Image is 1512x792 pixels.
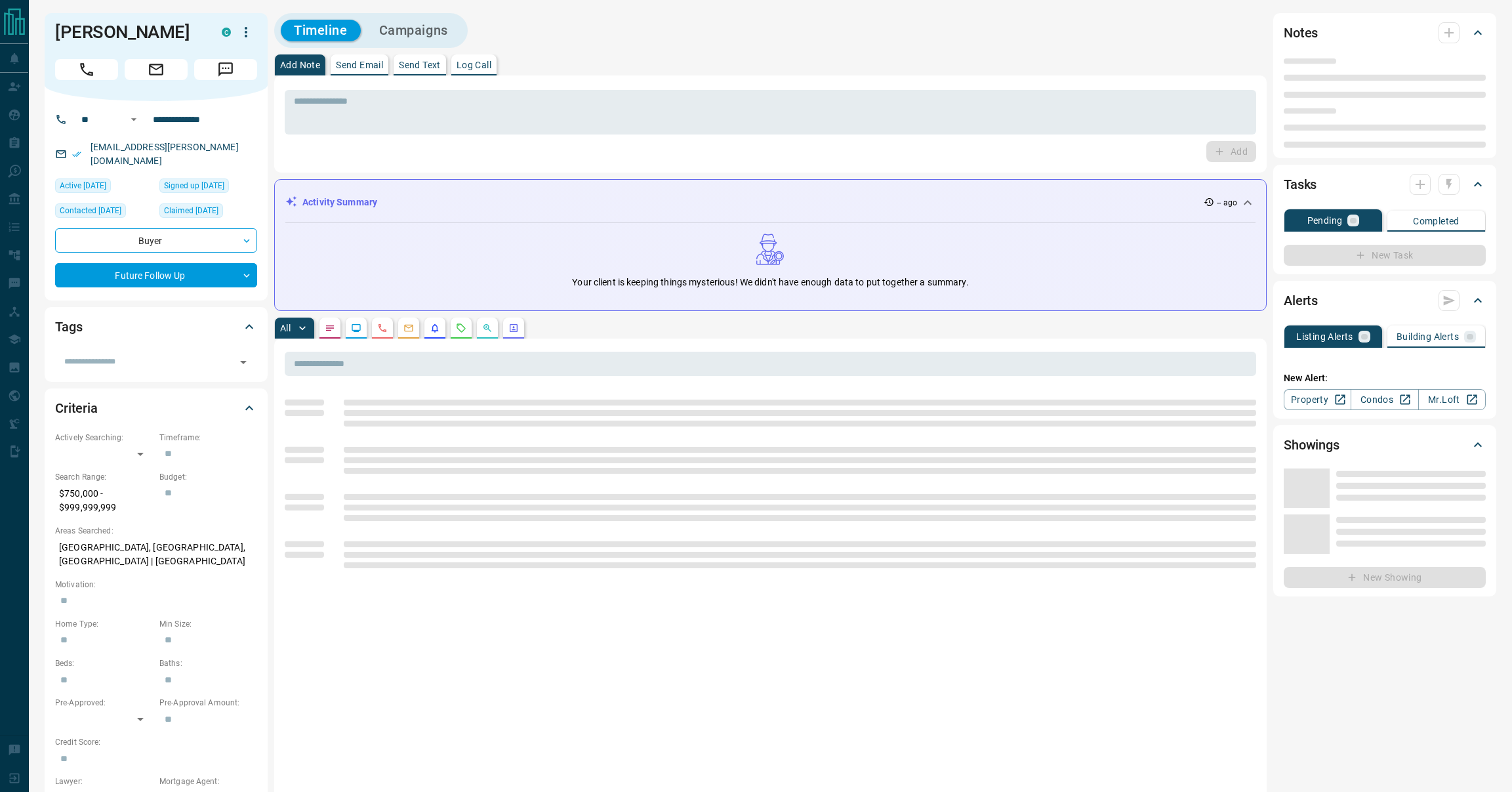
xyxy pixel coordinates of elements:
div: Wed Nov 22 2023 [159,203,257,222]
p: Motivation: [55,579,257,591]
p: Add Note [280,60,320,70]
p: Send Text [399,60,441,70]
p: [GEOGRAPHIC_DATA], [GEOGRAPHIC_DATA], [GEOGRAPHIC_DATA] | [GEOGRAPHIC_DATA] [55,537,257,572]
p: Credit Score: [55,736,257,748]
div: Showings [1284,429,1486,461]
div: Tags [55,311,257,343]
div: Activity Summary-- ago [285,190,1256,215]
h2: Alerts [1284,290,1318,311]
div: Tasks [1284,169,1486,200]
button: Campaigns [366,20,461,41]
p: Search Range: [55,471,153,483]
button: Open [126,112,142,127]
span: Contacted [DATE] [60,204,121,217]
p: Pre-Approved: [55,697,153,709]
a: Mr.Loft [1418,389,1486,410]
div: condos.ca [222,28,231,37]
h2: Tasks [1284,174,1317,195]
div: Fri Apr 07 2023 [55,178,153,197]
button: Timeline [281,20,361,41]
p: Areas Searched: [55,525,257,537]
svg: Email Verified [72,150,81,159]
svg: Opportunities [482,323,493,333]
p: Send Email [336,60,383,70]
svg: Notes [325,323,335,333]
svg: Requests [456,323,466,333]
h1: [PERSON_NAME] [55,22,202,43]
h2: Tags [55,316,82,337]
p: Home Type: [55,618,153,630]
button: Open [234,353,253,371]
div: Notes [1284,17,1486,49]
p: Actively Searching: [55,432,153,444]
div: Future Follow Up [55,263,257,287]
svg: Listing Alerts [430,323,440,333]
p: Listing Alerts [1296,332,1353,341]
span: Signed up [DATE] [164,179,224,192]
p: Beds: [55,657,153,669]
p: New Alert: [1284,371,1486,385]
p: Building Alerts [1397,332,1459,341]
svg: Agent Actions [508,323,519,333]
a: Property [1284,389,1351,410]
span: Call [55,59,118,80]
p: Timeframe: [159,432,257,444]
p: All [280,323,291,333]
span: Claimed [DATE] [164,204,218,217]
span: Active [DATE] [60,179,106,192]
p: Baths: [159,657,257,669]
h2: Showings [1284,434,1339,455]
p: Your client is keeping things mysterious! We didn't have enough data to put together a summary. [572,276,968,289]
p: Pending [1307,216,1343,225]
svg: Emails [403,323,414,333]
p: Pre-Approval Amount: [159,697,257,709]
p: Min Size: [159,618,257,630]
div: Tue Nov 07 2023 [55,203,153,222]
h2: Notes [1284,22,1318,43]
div: Buyer [55,228,257,253]
h2: Criteria [55,398,98,419]
svg: Calls [377,323,388,333]
p: Lawyer: [55,776,153,787]
p: Log Call [457,60,491,70]
div: Alerts [1284,285,1486,316]
p: Activity Summary [302,196,377,209]
div: Criteria [55,392,257,424]
svg: Lead Browsing Activity [351,323,361,333]
p: -- ago [1217,197,1237,209]
p: Mortgage Agent: [159,776,257,787]
p: $750,000 - $999,999,999 [55,483,153,518]
p: Completed [1413,217,1460,226]
span: Message [194,59,257,80]
a: Condos [1351,389,1418,410]
p: Budget: [159,471,257,483]
a: [EMAIL_ADDRESS][PERSON_NAME][DOMAIN_NAME] [91,142,239,166]
div: Thu Apr 21 2022 [159,178,257,197]
span: Email [125,59,188,80]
